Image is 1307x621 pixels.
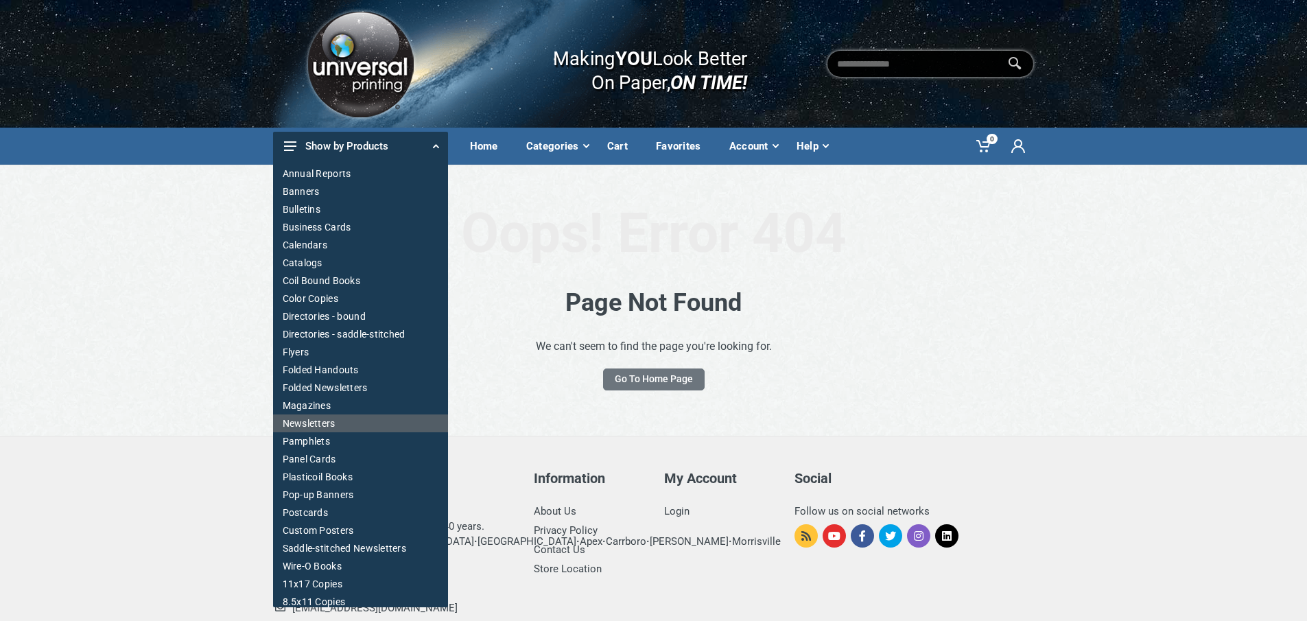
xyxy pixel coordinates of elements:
[794,470,1035,487] h5: Social
[273,343,448,361] a: Flyers
[794,504,1035,519] div: Follow us on social networks
[664,505,690,517] a: Login
[987,134,998,144] span: 0
[273,468,448,486] a: Plasticoil Books
[273,165,448,183] a: Annual Reports
[273,254,448,272] a: Catalogs
[615,47,652,70] b: YOU
[598,128,646,165] a: Cart
[720,132,787,161] div: Account
[273,504,448,522] a: Postcards
[603,368,705,390] a: Go To Home Page
[534,563,602,575] a: Store Location
[460,128,517,165] a: Home
[273,379,448,397] a: Folded Newsletters
[273,414,448,432] a: Newsletters
[273,165,1035,288] div: Oops! Error 404
[273,272,448,290] a: Coil Bound Books
[460,132,517,161] div: Home
[526,33,748,95] div: Making Look Better On Paper,
[489,338,819,355] p: We can't seem to find the page you're looking for.
[646,132,720,161] div: Favorites
[273,432,448,450] a: Pamphlets
[646,128,720,165] a: Favorites
[273,575,448,593] a: 11x17 Copies
[273,290,448,307] a: Color Copies
[303,6,418,122] img: Logo.png
[273,325,448,343] a: Directories - saddle-stitched
[273,593,448,611] a: 8.5x11 Copies
[273,539,448,557] a: Saddle-stitched Newsletters
[517,132,598,161] div: Categories
[273,557,448,575] a: Wire-O Books
[273,307,448,325] a: Directories - bound
[273,200,448,218] a: Bulletins
[598,132,646,161] div: Cart
[273,183,448,200] a: Banners
[273,486,448,504] a: Pop-up Banners
[664,470,774,487] h5: My Account
[474,535,478,548] strong: ·
[273,132,448,161] button: Show by Products
[273,218,448,236] a: Business Cards
[273,450,448,468] a: Panel Cards
[967,128,1002,165] a: 0
[534,524,598,537] a: Privacy Policy
[273,522,448,539] a: Custom Posters
[787,132,837,161] div: Help
[534,505,576,517] a: About Us
[670,71,747,94] i: ON TIME!
[273,361,448,379] a: Folded Handouts
[489,288,819,318] h1: Page Not Found
[292,602,458,614] a: [EMAIL_ADDRESS][DOMAIN_NAME]
[273,236,448,254] a: Calendars
[273,397,448,414] a: Magazines
[534,470,644,487] h5: Information
[534,543,585,556] a: Contact Us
